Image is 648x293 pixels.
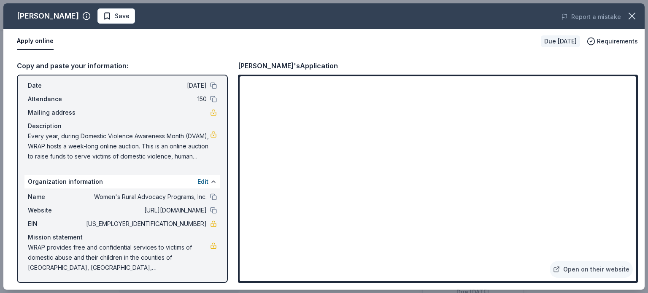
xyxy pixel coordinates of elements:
[587,36,638,46] button: Requirements
[84,219,207,229] span: [US_EMPLOYER_IDENTIFICATION_NUMBER]
[28,219,84,229] span: EIN
[28,205,84,215] span: Website
[238,60,338,71] div: [PERSON_NAME]'s Application
[28,242,210,273] span: WRAP provides free and confidential services to victims of domestic abuse and their children in t...
[28,94,84,104] span: Attendance
[28,108,84,118] span: Mailing address
[197,177,208,187] button: Edit
[28,192,84,202] span: Name
[561,12,621,22] button: Report a mistake
[115,11,130,21] span: Save
[84,205,207,215] span: [URL][DOMAIN_NAME]
[17,9,79,23] div: [PERSON_NAME]
[97,8,135,24] button: Save
[28,81,84,91] span: Date
[84,94,207,104] span: 150
[17,60,228,71] div: Copy and paste your information:
[84,81,207,91] span: [DATE]
[28,131,210,161] span: Every year, during Domestic Violence Awareness Month (DVAM), WRAP hosts a week-long online auctio...
[17,32,54,50] button: Apply online
[28,232,217,242] div: Mission statement
[28,121,217,131] div: Description
[84,192,207,202] span: Women's Rural Advocacy Programs, Inc.
[24,175,220,188] div: Organization information
[597,36,638,46] span: Requirements
[550,261,633,278] a: Open on their website
[541,35,580,47] div: Due [DATE]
